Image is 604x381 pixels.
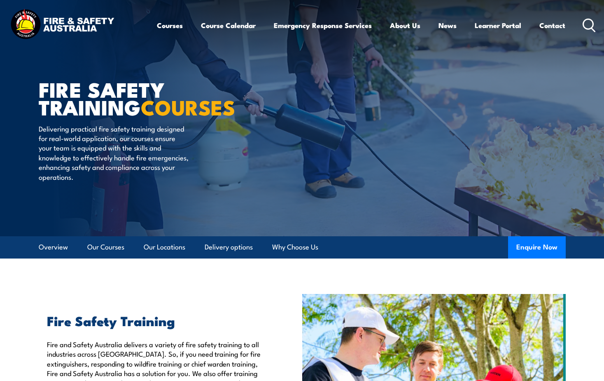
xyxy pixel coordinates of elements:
a: Our Locations [144,236,185,258]
a: Delivery options [205,236,253,258]
h2: Fire Safety Training [47,315,264,326]
p: Delivering practical fire safety training designed for real-world application, our courses ensure... [39,124,189,181]
a: Why Choose Us [272,236,318,258]
a: News [438,14,457,36]
a: Overview [39,236,68,258]
a: Our Courses [87,236,124,258]
a: About Us [390,14,420,36]
a: Contact [539,14,565,36]
h1: FIRE SAFETY TRAINING [39,80,242,115]
a: Course Calendar [201,14,256,36]
button: Enquire Now [508,236,566,259]
a: Learner Portal [475,14,521,36]
strong: COURSES [141,91,235,122]
a: Courses [157,14,183,36]
a: Emergency Response Services [274,14,372,36]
